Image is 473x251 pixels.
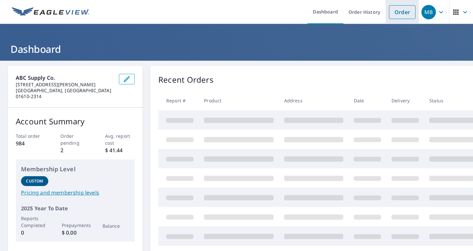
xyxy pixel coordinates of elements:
[389,5,416,19] a: Order
[21,189,129,197] a: Pricing and membership levels
[158,91,199,110] th: Report #
[386,91,424,110] th: Delivery
[105,133,135,146] p: Avg. report cost
[62,222,89,229] p: Prepayments
[158,74,214,86] p: Recent Orders
[349,91,386,110] th: Date
[16,88,114,99] p: [GEOGRAPHIC_DATA], [GEOGRAPHIC_DATA] 01610-2314
[21,204,129,212] p: 2025 Year To Date
[21,229,48,237] p: 0
[102,222,130,229] p: Balance
[60,146,90,154] p: 2
[16,82,114,88] p: [STREET_ADDRESS][PERSON_NAME]
[16,115,135,127] p: Account Summary
[16,139,46,147] p: 984
[105,146,135,154] p: $ 41.44
[199,91,279,110] th: Product
[21,215,48,229] p: Reports Completed
[12,7,89,17] img: EV Logo
[26,178,43,184] p: Custom
[16,133,46,139] p: Total order
[421,5,436,19] div: MB
[279,91,349,110] th: Address
[21,165,129,174] p: Membership Level
[16,74,114,82] p: ABC Supply Co.
[60,133,90,146] p: Order pending
[62,229,89,237] p: $ 0.00
[8,42,465,56] h1: Dashboard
